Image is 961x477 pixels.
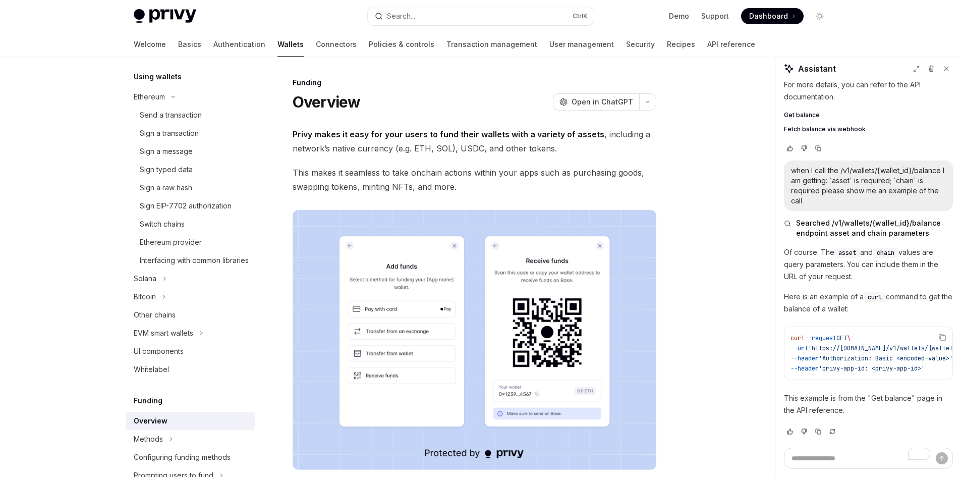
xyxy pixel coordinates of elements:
[812,143,824,153] button: Copy chat response
[134,395,162,407] h5: Funding
[446,32,537,57] a: Transaction management
[836,334,847,342] span: GET
[707,32,755,57] a: API reference
[140,145,193,157] div: Sign a message
[126,215,255,233] a: Switch chains
[784,218,953,238] button: Searched /v1/wallets/{wallet_id}/balance endpoint asset and chain parameters
[798,63,836,75] span: Assistant
[784,125,866,133] span: Fetch balance via webhook
[134,433,163,445] div: Methods
[784,392,953,416] p: This example is from the "Get balance" page in the API reference.
[126,179,255,197] a: Sign a raw hash
[798,427,810,437] button: Vote that response was not good
[549,32,614,57] a: User management
[805,334,836,342] span: --request
[134,91,165,103] div: Ethereum
[126,270,255,288] button: Solana
[126,124,255,142] a: Sign a transaction
[126,88,255,106] button: Ethereum
[790,344,808,352] span: --url
[126,106,255,124] a: Send a transaction
[796,218,953,238] span: Searched /v1/wallets/{wallet_id}/balance endpoint asset and chain parameters
[134,71,182,83] h5: Using wallets
[819,354,953,362] span: 'Authorization: Basic <encoded-value>'
[213,32,265,57] a: Authentication
[826,427,838,437] button: Reload last chat
[819,364,925,373] span: 'privy-app-id: <privy-app-id>'
[293,210,656,470] img: images/Funding.png
[293,129,604,139] strong: Privy makes it easy for your users to fund their wallets with a variety of assets
[126,324,255,342] button: EVM smart wallets
[126,342,255,360] a: UI components
[784,111,953,119] a: Get balance
[784,427,796,437] button: Vote that response was good
[126,288,255,306] button: Bitcoin
[277,32,304,57] a: Wallets
[790,364,819,373] span: --header
[790,354,819,362] span: --header
[784,448,953,469] textarea: To enrich screen reader interactions, please activate Accessibility in Grammarly extension settings
[134,345,184,357] div: UI components
[134,327,193,339] div: EVM smart wallets
[126,197,255,215] a: Sign EIP-7702 authorization
[134,32,166,57] a: Welcome
[838,249,856,257] span: asset
[669,11,689,21] a: Demo
[847,334,851,342] span: \
[178,32,201,57] a: Basics
[140,218,185,230] div: Switch chains
[140,236,202,248] div: Ethereum provider
[293,93,361,111] h1: Overview
[293,127,656,155] span: , including a network’s native currency (e.g. ETH, SOL), USDC, and other tokens.
[140,109,202,121] div: Send a transaction
[134,291,156,303] div: Bitcoin
[812,427,824,437] button: Copy chat response
[784,79,953,103] p: For more details, you can refer to the API documentation.
[126,412,255,430] a: Overview
[126,161,255,179] a: Sign typed data
[134,415,167,427] div: Overview
[741,8,804,24] a: Dashboard
[791,166,946,206] div: when I call the /v1/wallets/{wallet_id}/balance I am getting: `asset` is required; `chain` is req...
[369,32,434,57] a: Policies & controls
[784,246,953,283] p: Of course. The and values are query parameters. You can include them in the URL of your request.
[553,93,639,111] button: Open in ChatGPT
[790,334,805,342] span: curl
[134,363,169,376] div: Whitelabel
[134,309,176,321] div: Other chains
[140,164,193,176] div: Sign typed data
[126,251,255,270] a: Interfacing with common libraries
[868,293,882,301] span: curl
[936,452,948,464] button: Send message
[936,331,949,344] button: Copy the contents from the code block
[667,32,695,57] a: Recipes
[784,291,953,315] p: Here is an example of a command to get the balance of a wallet:
[126,430,255,448] button: Methods
[140,127,199,139] div: Sign a transaction
[749,11,788,21] span: Dashboard
[626,32,655,57] a: Security
[293,78,656,88] div: Funding
[134,451,231,463] div: Configuring funding methods
[126,360,255,379] a: Whitelabel
[572,97,633,107] span: Open in ChatGPT
[316,32,357,57] a: Connectors
[368,7,594,25] button: Search...CtrlK
[140,254,249,267] div: Interfacing with common libraries
[387,10,415,22] div: Search...
[140,182,192,194] div: Sign a raw hash
[126,142,255,161] a: Sign a message
[126,233,255,251] a: Ethereum provider
[812,8,828,24] button: Toggle dark mode
[798,143,810,153] button: Vote that response was not good
[784,143,796,153] button: Vote that response was good
[701,11,729,21] a: Support
[126,448,255,466] a: Configuring funding methods
[140,200,232,212] div: Sign EIP-7702 authorization
[126,306,255,324] a: Other chains
[134,273,156,285] div: Solana
[784,125,953,133] a: Fetch balance via webhook
[134,9,196,23] img: light logo
[293,166,656,194] span: This makes it seamless to take onchain actions within your apps such as purchasing goods, swappin...
[877,249,894,257] span: chain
